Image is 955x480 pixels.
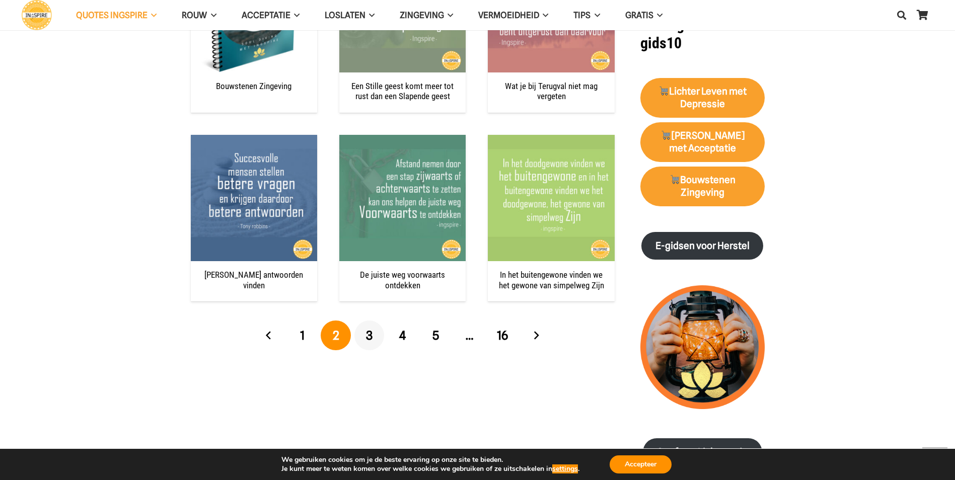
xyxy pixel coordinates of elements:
[351,81,454,101] a: Een Stille geest komt meer tot rust dan een Slapende geest
[339,135,466,261] img: Afstand nemen door een stap zijwaarts of achterwaarts te zetten kan ons helpen de juiste weg Voor...
[354,321,385,351] a: Pagina 3
[290,3,300,28] span: Acceptatie Menu
[653,3,663,28] span: GRATIS Menu
[444,3,453,28] span: Zingeving Menu
[333,328,339,343] span: 2
[182,10,207,20] span: ROUW
[488,136,614,146] a: In het buitengewone vinden we het gewone van simpelweg Zijn
[640,78,765,118] a: 🛒Lichter Leven met Depressie
[488,321,518,351] a: Pagina 16
[669,174,736,198] strong: Bouwstenen Zingeving
[656,446,748,458] strong: Geef een Lichtpuntje
[478,10,539,20] span: VERMOEIDHEID
[281,464,579,473] p: Je kunt meer te weten komen over welke cookies we gebruiken of ze uitschakelen in .
[339,136,466,146] a: De juiste weg voorwaarts ontdekken
[321,321,351,351] span: Pagina 2
[432,328,439,343] span: 5
[325,10,365,20] span: Loslaten
[591,3,600,28] span: TIPS Menu
[191,136,317,146] a: Betere antwoorden vinden
[640,122,765,163] a: 🛒[PERSON_NAME] met Acceptatie
[287,321,318,351] a: Pagina 1
[640,285,765,410] img: lichtpuntjes voor in donkere tijden
[366,328,373,343] span: 3
[454,321,484,351] span: …
[670,175,680,184] img: 🛒
[625,10,653,20] span: GRATIS
[281,455,579,464] p: We gebruiken cookies om je de beste ervaring op onze site te bieden.
[421,321,451,351] a: Pagina 5
[229,3,312,28] a: AcceptatieAcceptatie Menu
[169,3,229,28] a: ROUWROUW Menu
[659,86,669,96] img: 🛒
[312,3,387,28] a: LoslatenLoslaten Menu
[191,135,317,261] img: Citaat over Succes: Succesvolle mensen stellen betere vragen en krijgen daardoor betere antwoorde...
[242,10,290,20] span: Acceptatie
[499,270,604,290] a: In het buitengewone vinden we het gewone van simpelweg Zijn
[76,10,148,20] span: QUOTES INGSPIRE
[388,321,418,351] a: Pagina 4
[641,232,763,260] a: E-gidsen voor Herstel
[505,81,598,101] a: Wat je bij Terugval niet mag vergeten
[539,3,548,28] span: VERMOEIDHEID Menu
[148,3,157,28] span: QUOTES INGSPIRE Menu
[399,328,406,343] span: 4
[660,130,745,154] strong: [PERSON_NAME] met Acceptatie
[497,328,508,343] span: 16
[655,240,750,252] strong: E-gidsen voor Herstel
[640,167,765,207] a: 🛒Bouwstenen Zingeving
[610,455,672,473] button: Accepteer
[207,3,216,28] span: ROUW Menu
[922,447,947,472] a: Terug naar top
[63,3,169,28] a: QUOTES INGSPIREQUOTES INGSPIRE Menu
[400,10,444,20] span: Zingeving
[643,438,762,466] a: Geef een Lichtpuntje
[387,3,466,28] a: ZingevingZingeving Menu
[488,135,614,261] img: ‘In het doodgewone vinden we het buitengewone en in het buitengewone vinden we het doodgewone, he...
[365,3,375,28] span: Loslaten Menu
[466,3,561,28] a: VERMOEIDHEIDVERMOEIDHEID Menu
[300,328,305,343] span: 1
[613,3,675,28] a: GRATISGRATIS Menu
[360,270,445,290] a: De juiste weg voorwaarts ontdekken
[552,464,578,473] button: settings
[204,270,303,290] a: [PERSON_NAME] antwoorden vinden
[216,81,291,91] a: Bouwstenen Zingeving
[573,10,591,20] span: TIPS
[892,3,912,28] a: Zoeken
[661,130,671,140] img: 🛒
[561,3,612,28] a: TIPSTIPS Menu
[658,86,747,110] strong: Lichter Leven met Depressie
